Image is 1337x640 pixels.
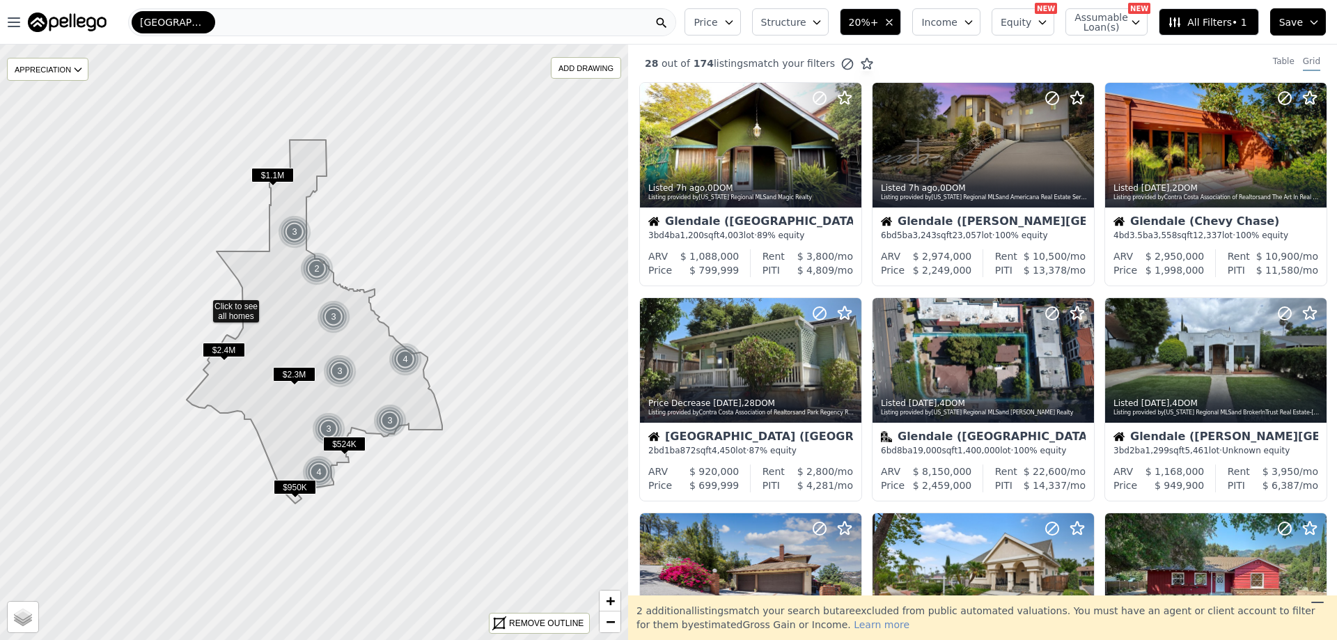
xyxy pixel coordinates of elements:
[389,343,423,376] img: g1.png
[1256,251,1299,262] span: $ 10,900
[648,216,659,227] img: House
[785,249,853,263] div: /mo
[1228,263,1245,277] div: PITI
[1141,398,1170,408] time: 2025-09-13 01:32
[1113,194,1320,202] div: Listing provided by Contra Costa Association of Realtors and The Art In Real Estate
[689,480,739,491] span: $ 699,999
[797,251,834,262] span: $ 3,800
[797,466,834,477] span: $ 2,800
[274,480,316,494] span: $950K
[881,216,1086,230] div: Glendale ([PERSON_NAME][GEOGRAPHIC_DATA])
[639,82,861,286] a: Listed 7h ago,0DOMListing provided by[US_STATE] Regional MLSand Magic RealtyHouseGlendale ([GEOGR...
[600,591,620,611] a: Zoom in
[628,56,874,71] div: out of listings
[1017,249,1086,263] div: /mo
[317,300,350,334] div: 3
[1024,466,1067,477] span: $ 22,600
[1153,231,1177,240] span: 3,558
[600,611,620,632] a: Zoom out
[1012,263,1086,277] div: /mo
[1113,263,1137,277] div: Price
[676,183,705,193] time: 2025-09-16 14:25
[140,15,207,29] span: [GEOGRAPHIC_DATA]
[912,8,980,36] button: Income
[797,265,834,276] span: $ 4,809
[995,465,1017,478] div: Rent
[881,445,1086,456] div: 6 bd 8 ba sqft lot · 100% equity
[317,300,351,334] img: g1.png
[995,478,1012,492] div: PITI
[995,263,1012,277] div: PITI
[251,168,294,182] span: $1.1M
[203,343,245,357] span: $2.4M
[881,431,1086,445] div: Glendale ([GEOGRAPHIC_DATA])
[648,465,668,478] div: ARV
[690,58,714,69] span: 174
[780,263,853,277] div: /mo
[648,445,853,456] div: 2 bd 1 ba sqft lot · 87% equity
[881,182,1087,194] div: Listed , 0 DOM
[763,249,785,263] div: Rent
[648,216,853,230] div: Glendale ([GEOGRAPHIC_DATA])
[913,231,937,240] span: 3,243
[1184,446,1208,455] span: 5,461
[1113,249,1133,263] div: ARV
[752,8,829,36] button: Structure
[785,465,853,478] div: /mo
[1146,265,1205,276] span: $ 1,998,000
[1113,230,1318,241] div: 4 bd 3.5 ba sqft lot · 100% equity
[1245,478,1318,492] div: /mo
[913,480,972,491] span: $ 2,459,000
[1065,8,1148,36] button: Assumable Loan(s)
[913,265,972,276] span: $ 2,249,000
[648,182,854,194] div: Listed , 0 DOM
[312,412,345,446] div: 3
[373,404,407,437] div: 3
[639,297,861,501] a: Price Decrease [DATE],28DOMListing provided byContra Costa Association of Realtorsand Park Regenc...
[957,446,1000,455] span: 1,400,000
[323,437,366,451] span: $524K
[1273,56,1295,71] div: Table
[1024,251,1067,262] span: $ 10,500
[1113,216,1318,230] div: Glendale (Chevy Chase)
[881,249,900,263] div: ARV
[881,478,905,492] div: Price
[1270,8,1326,36] button: Save
[881,263,905,277] div: Price
[312,412,346,446] img: g1.png
[881,216,892,227] img: House
[7,58,88,81] div: APPRECIATION
[1113,431,1125,442] img: House
[872,82,1093,286] a: Listed 7h ago,0DOMListing provided by[US_STATE] Regional MLSand Americana Real Estate ServicesHou...
[1250,465,1318,478] div: /mo
[1168,15,1246,29] span: All Filters • 1
[921,15,957,29] span: Income
[952,231,981,240] span: 23,057
[689,466,739,477] span: $ 920,000
[712,446,735,455] span: 4,450
[913,446,942,455] span: 19,000
[1155,480,1204,491] span: $ 949,900
[680,446,696,455] span: 872
[273,367,315,387] div: $2.3M
[881,465,900,478] div: ARV
[323,437,366,457] div: $524K
[278,215,312,249] img: g1.png
[648,409,854,417] div: Listing provided by Contra Costa Association of Realtors and Park Regency Realty
[763,263,780,277] div: PITI
[881,398,1087,409] div: Listed , 4 DOM
[1001,15,1031,29] span: Equity
[780,478,853,492] div: /mo
[719,231,743,240] span: 4,003
[1104,82,1326,286] a: Listed [DATE],2DOMListing provided byContra Costa Association of Realtorsand The Art In Real Esta...
[1012,478,1086,492] div: /mo
[628,595,1337,640] div: 2 additional listing s match your search but are excluded from public automated valuations. You m...
[552,58,620,78] div: ADD DRAWING
[1141,183,1170,193] time: 2025-09-14 17:05
[872,297,1093,501] a: Listed [DATE],4DOMListing provided by[US_STATE] Regional MLSand [PERSON_NAME] RealtyMultifamilyGl...
[913,251,972,262] span: $ 2,974,000
[648,263,672,277] div: Price
[881,230,1086,241] div: 6 bd 5 ba sqft lot · 100% equity
[323,354,357,388] img: g1.png
[1250,249,1318,263] div: /mo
